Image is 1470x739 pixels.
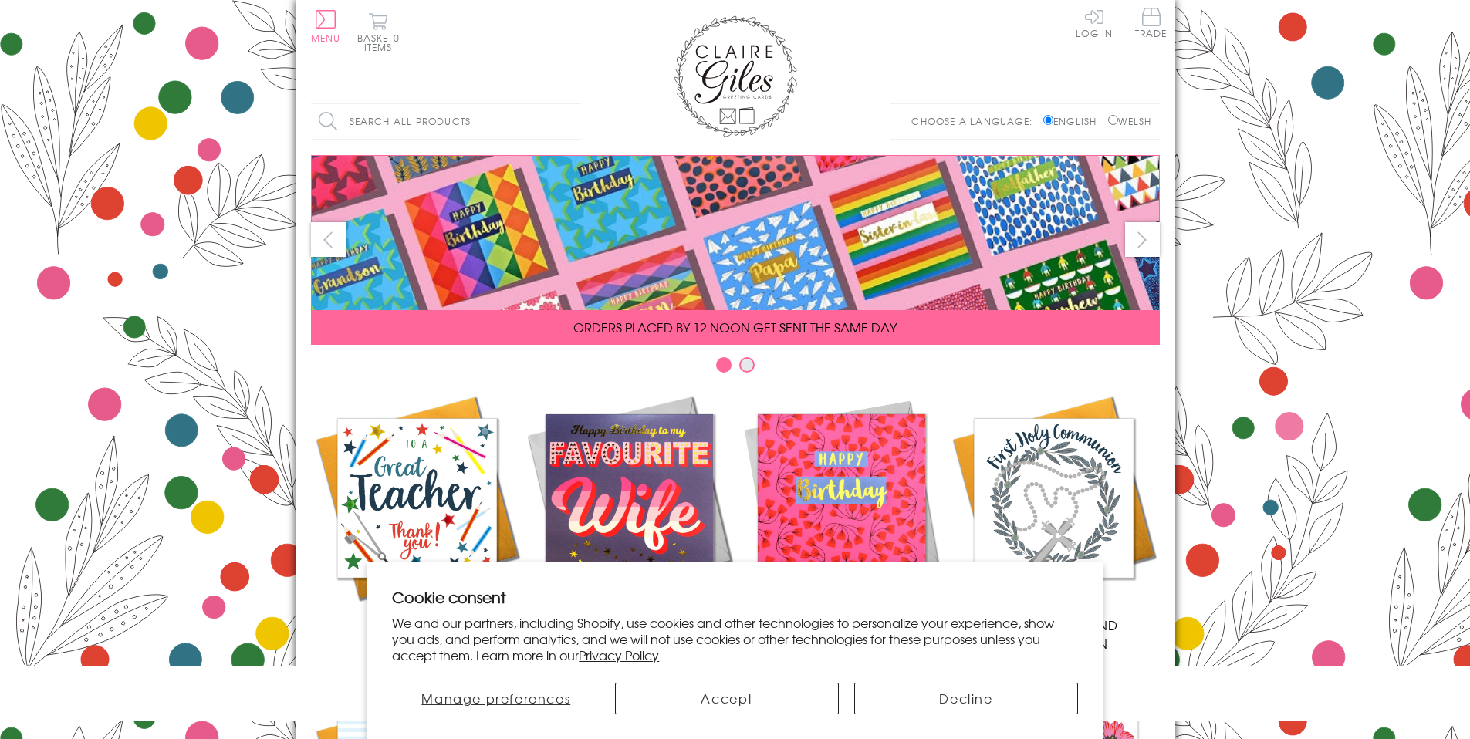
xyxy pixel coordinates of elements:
[311,222,346,257] button: prev
[566,104,581,139] input: Search
[573,318,897,336] span: ORDERS PLACED BY 12 NOON GET SENT THE SAME DAY
[357,12,400,52] button: Basket0 items
[1043,115,1053,125] input: English
[311,392,523,634] a: Academic
[392,683,600,714] button: Manage preferences
[948,392,1160,653] a: Communion and Confirmation
[1043,114,1104,128] label: English
[579,646,659,664] a: Privacy Policy
[364,31,400,54] span: 0 items
[735,392,948,634] a: Birthdays
[311,356,1160,380] div: Carousel Pagination
[1135,8,1168,41] a: Trade
[311,10,341,42] button: Menu
[421,689,570,707] span: Manage preferences
[911,114,1040,128] p: Choose a language:
[311,31,341,45] span: Menu
[523,392,735,634] a: New Releases
[392,615,1078,663] p: We and our partners, including Shopify, use cookies and other technologies to personalize your ex...
[1135,8,1168,38] span: Trade
[1108,115,1118,125] input: Welsh
[674,15,797,137] img: Claire Giles Greetings Cards
[716,357,732,373] button: Carousel Page 1 (Current Slide)
[1076,8,1113,38] a: Log In
[739,357,755,373] button: Carousel Page 2
[1125,222,1160,257] button: next
[311,104,581,139] input: Search all products
[1108,114,1152,128] label: Welsh
[854,683,1078,714] button: Decline
[392,586,1078,608] h2: Cookie consent
[615,683,839,714] button: Accept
